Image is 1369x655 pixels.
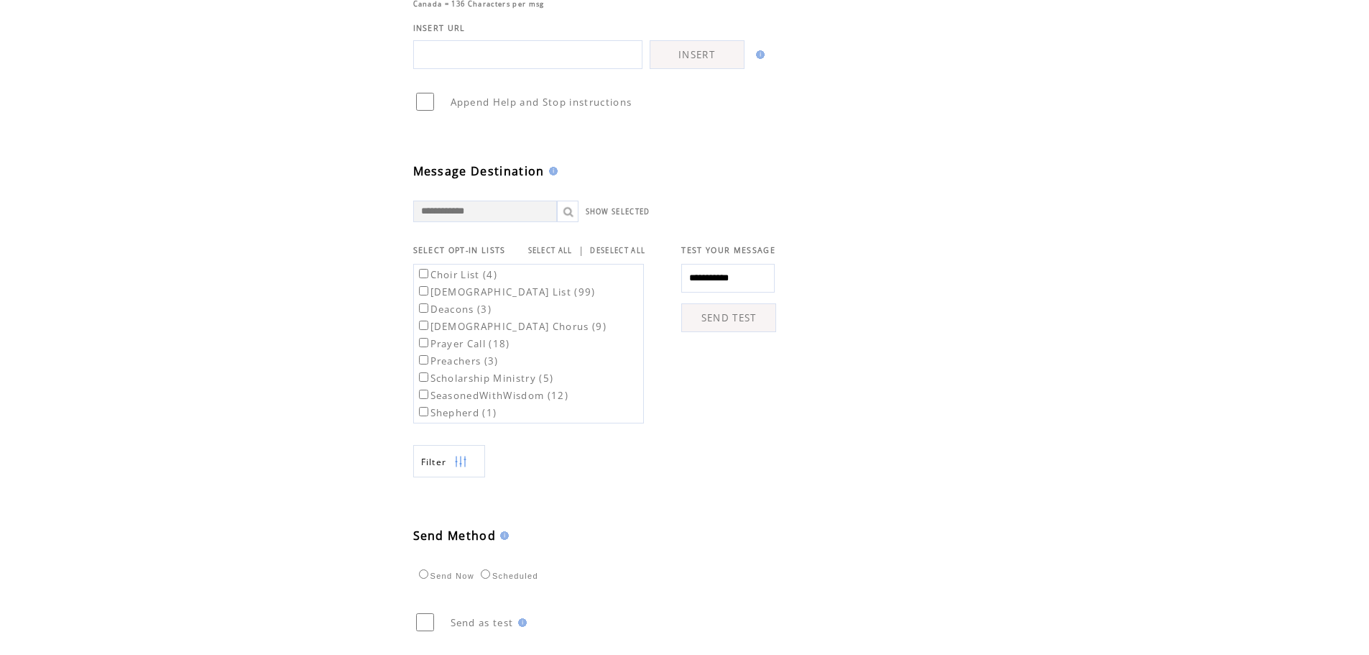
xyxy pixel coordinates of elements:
a: SEND TEST [681,303,776,332]
input: [DEMOGRAPHIC_DATA] Chorus (9) [419,321,428,330]
label: Send Now [415,572,474,580]
label: Preachers (3) [416,354,499,367]
a: INSERT [650,40,745,69]
label: [DEMOGRAPHIC_DATA] List (99) [416,285,596,298]
span: Send Method [413,528,497,544]
label: Deacons (3) [416,303,492,316]
input: Prayer Call (18) [419,338,428,347]
input: Choir List (4) [419,269,428,278]
img: help.gif [514,618,527,627]
span: INSERT URL [413,23,466,33]
input: [DEMOGRAPHIC_DATA] List (99) [419,286,428,296]
label: [DEMOGRAPHIC_DATA] Chorus (9) [416,320,607,333]
label: Scheduled [477,572,538,580]
span: Send as test [451,616,514,629]
a: SHOW SELECTED [586,207,650,216]
img: filters.png [454,446,467,478]
input: Deacons (3) [419,303,428,313]
label: Prayer Call (18) [416,337,510,350]
img: help.gif [496,531,509,540]
span: SELECT OPT-IN LISTS [413,245,506,255]
a: Filter [413,445,485,477]
label: SeasonedWithWisdom (12) [416,389,569,402]
span: TEST YOUR MESSAGE [681,245,775,255]
img: help.gif [545,167,558,175]
input: Shepherd (1) [419,407,428,416]
input: Send Now [419,569,428,579]
span: Show filters [421,456,447,468]
label: Scholarship Ministry (5) [416,372,554,385]
a: DESELECT ALL [590,246,645,255]
input: Preachers (3) [419,355,428,365]
span: Append Help and Stop instructions [451,96,632,109]
span: Message Destination [413,163,545,179]
label: Choir List (4) [416,268,498,281]
input: Scheduled [481,569,490,579]
a: SELECT ALL [528,246,573,255]
label: Shepherd (1) [416,406,497,419]
img: help.gif [752,50,765,59]
input: SeasonedWithWisdom (12) [419,390,428,399]
input: Scholarship Ministry (5) [419,372,428,382]
span: | [579,244,584,257]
